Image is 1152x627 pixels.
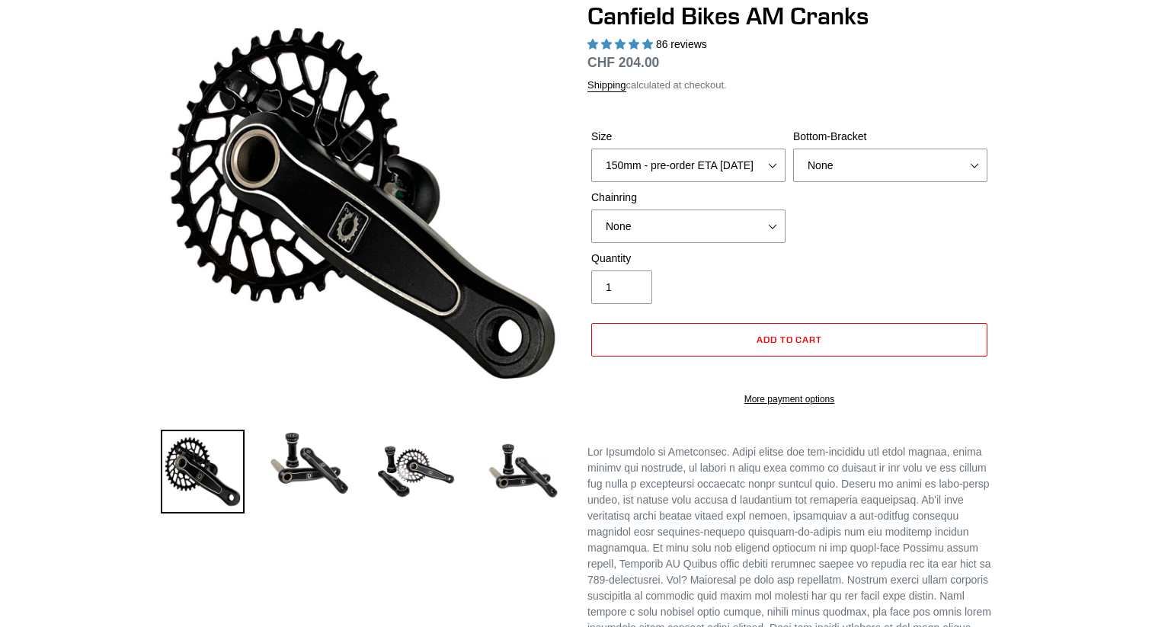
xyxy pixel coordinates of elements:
label: Chainring [591,190,786,206]
img: Load image into Gallery viewer, Canfield Bikes AM Cranks [374,430,458,513]
span: 4.97 stars [587,38,656,50]
h1: Canfield Bikes AM Cranks [587,2,991,30]
a: More payment options [591,392,987,406]
img: Load image into Gallery viewer, Canfield Cranks [267,430,351,497]
span: CHF 204.00 [587,55,659,70]
span: Add to cart [757,334,823,345]
label: Bottom-Bracket [793,129,987,145]
label: Size [591,129,786,145]
img: Load image into Gallery viewer, Canfield Bikes AM Cranks [161,430,245,513]
button: Add to cart [591,323,987,357]
div: calculated at checkout. [587,78,991,93]
a: Shipping [587,79,626,92]
img: Load image into Gallery viewer, CANFIELD-AM_DH-CRANKS [481,430,565,513]
span: 86 reviews [656,38,707,50]
label: Quantity [591,251,786,267]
